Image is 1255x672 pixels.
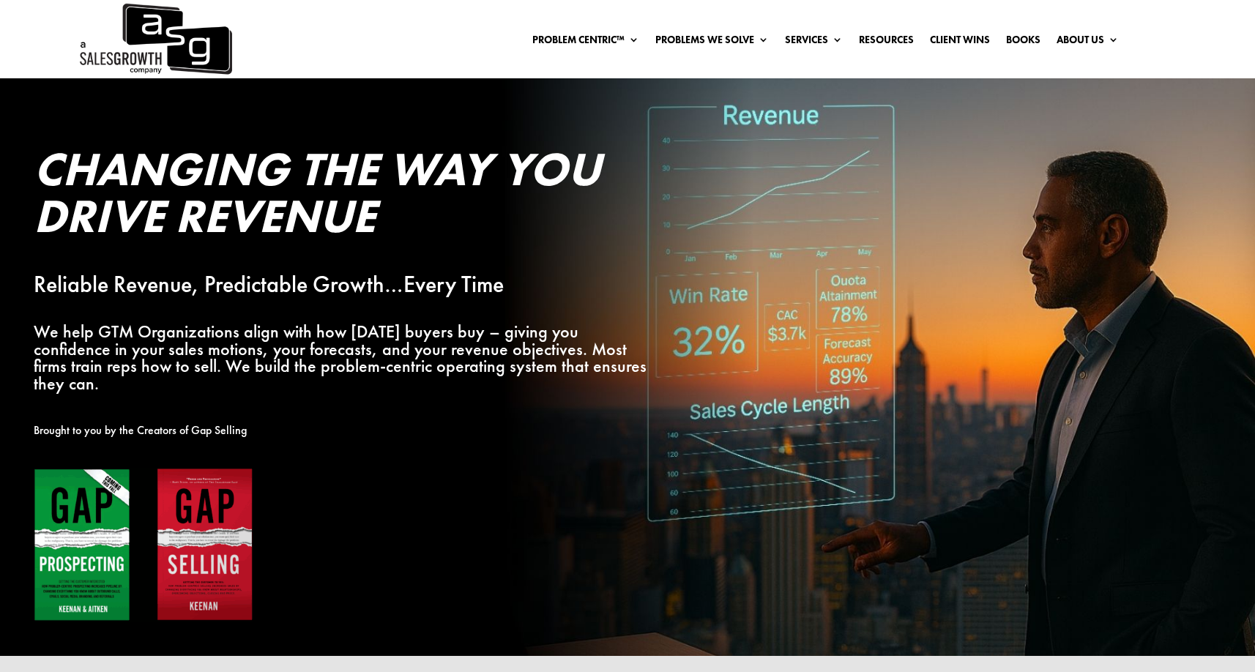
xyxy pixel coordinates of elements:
[34,146,648,247] h2: Changing the Way You Drive Revenue
[655,34,769,51] a: Problems We Solve
[34,276,648,294] p: Reliable Revenue, Predictable Growth…Every Time
[930,34,990,51] a: Client Wins
[34,468,253,622] img: Gap Books
[34,422,648,439] p: Brought to you by the Creators of Gap Selling
[785,34,843,51] a: Services
[532,34,639,51] a: Problem Centric™
[859,34,914,51] a: Resources
[34,323,648,392] p: We help GTM Organizations align with how [DATE] buyers buy – giving you confidence in your sales ...
[1057,34,1119,51] a: About Us
[1006,34,1040,51] a: Books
